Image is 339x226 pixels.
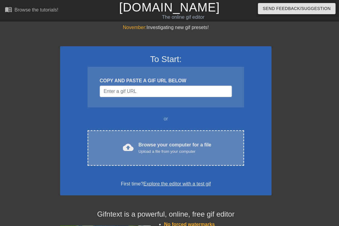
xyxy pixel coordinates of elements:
[5,6,12,13] span: menu_book
[116,14,250,21] div: The online gif editor
[139,141,211,155] div: Browse your computer for a file
[258,3,336,14] button: Send Feedback/Suggestion
[123,142,134,153] span: cloud_upload
[263,5,331,12] span: Send Feedback/Suggestion
[60,24,272,31] div: Investigating new gif presets!
[60,210,272,219] h4: Gifntext is a powerful, online, free gif editor
[123,25,147,30] span: November:
[139,149,211,155] div: Upload a file from your computer
[100,86,232,97] input: Username
[119,1,220,14] a: [DOMAIN_NAME]
[76,115,256,123] div: or
[144,181,211,186] a: Explore the editor with a test gif
[68,54,264,64] h3: To Start:
[5,6,58,15] a: Browse the tutorials!
[68,180,264,188] div: First time?
[15,7,58,12] div: Browse the tutorials!
[100,77,232,84] div: COPY AND PASTE A GIF URL BELOW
